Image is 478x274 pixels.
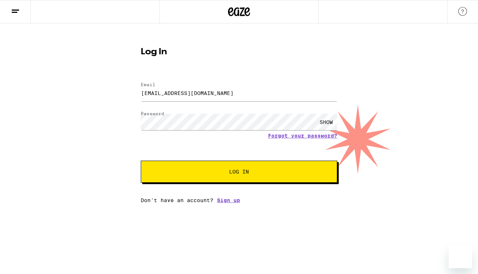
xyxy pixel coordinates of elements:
a: Sign up [217,197,240,203]
div: Don't have an account? [141,197,337,203]
input: Email [141,85,337,101]
a: Forgot your password? [268,133,337,139]
iframe: Button to launch messaging window [449,245,472,268]
div: SHOW [315,114,337,130]
span: Log In [229,169,249,174]
button: Log In [141,161,337,183]
label: Password [141,111,164,116]
label: Email [141,82,155,87]
h1: Log In [141,48,337,56]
